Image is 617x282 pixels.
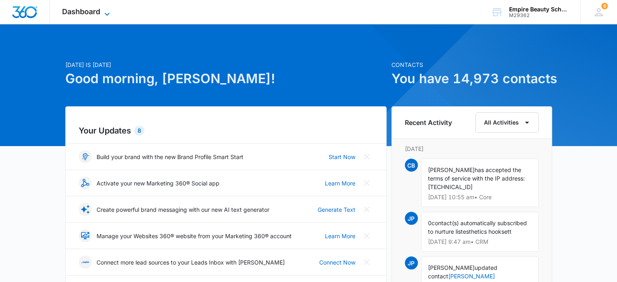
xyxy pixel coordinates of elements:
[360,177,373,189] button: Close
[97,232,292,240] p: Manage your Websites 360® website from your Marketing 360® account
[318,205,355,214] a: Generate Text
[360,203,373,216] button: Close
[65,60,387,69] p: [DATE] is [DATE]
[428,166,525,182] span: has accepted the terms of service with the IP address:
[509,13,568,18] div: account id
[428,220,432,226] span: 0
[405,256,418,269] span: JP
[65,69,387,88] h1: Good morning, [PERSON_NAME]!
[405,144,539,153] p: [DATE]
[97,205,269,214] p: Create powerful brand messaging with our new AI text generator
[325,179,355,187] a: Learn More
[360,256,373,269] button: Close
[62,7,100,16] span: Dashboard
[97,258,285,267] p: Connect more lead sources to your Leads Inbox with [PERSON_NAME]
[391,60,552,69] p: Contacts
[405,159,418,172] span: CB
[360,229,373,242] button: Close
[601,3,608,9] div: notifications count
[428,264,475,271] span: [PERSON_NAME]
[463,228,512,235] span: esthetics hooksett
[405,212,418,225] span: JP
[428,220,527,235] span: contact(s) automatically subscribed to nurture list
[428,183,473,190] span: [TECHNICAL_ID]
[475,112,539,133] button: All Activities
[391,69,552,88] h1: You have 14,973 contacts
[448,273,495,280] a: [PERSON_NAME]
[329,153,355,161] a: Start Now
[79,125,373,137] h2: Your Updates
[428,166,475,173] span: [PERSON_NAME]
[428,239,532,245] p: [DATE] 9:47 am • CRM
[319,258,355,267] a: Connect Now
[97,153,243,161] p: Build your brand with the new Brand Profile Smart Start
[134,126,144,136] div: 8
[325,232,355,240] a: Learn More
[97,179,219,187] p: Activate your new Marketing 360® Social app
[509,6,568,13] div: account name
[405,118,452,127] h6: Recent Activity
[360,150,373,163] button: Close
[601,3,608,9] span: 8
[428,194,532,200] p: [DATE] 10:55 am • Core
